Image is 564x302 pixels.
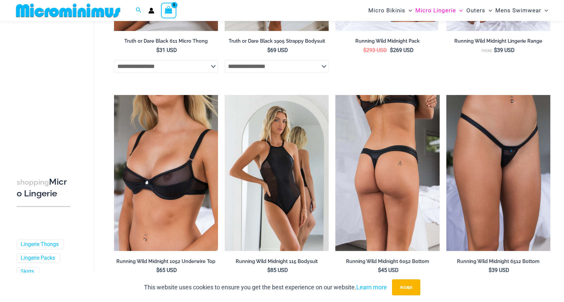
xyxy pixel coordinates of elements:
[446,258,550,265] h2: Running Wild Midnight 6512 Bottom
[446,38,550,47] a: Running Wild Midnight Lingerie Range
[378,267,381,273] span: $
[136,6,142,15] a: Search icon link
[541,2,548,19] span: Menu Toggle
[363,47,387,53] bdi: 293 USD
[378,267,399,273] bdi: 45 USD
[366,1,551,20] nav: Site Navigation
[335,38,439,44] h2: Running Wild Midnight Pack
[482,49,492,53] span: From:
[114,95,218,251] img: Running Wild Midnight 1052 Top 01
[21,241,59,248] a: Lingerie Thongs
[114,258,218,265] h2: Running Wild Midnight 1052 Underwire Top
[494,2,550,19] a: Mens SwimwearMenu ToggleMenu Toggle
[17,22,77,156] iframe: TrustedSite Certified
[225,95,329,251] a: Running Wild Midnight 115 Bodysuit 02Running Wild Midnight 115 Bodysuit 12Running Wild Midnight 1...
[144,282,387,292] p: This website uses cookies to ensure you get the best experience on our website.
[446,38,550,44] h2: Running Wild Midnight Lingerie Range
[225,38,329,47] a: Truth or Dare Black 1905 Strappy Bodysuit
[267,267,270,273] span: $
[466,2,485,19] span: Outers
[17,178,49,186] span: shopping
[114,38,218,47] a: Truth or Dare Black 611 Micro Thong
[335,38,439,47] a: Running Wild Midnight Pack
[335,95,439,251] a: Running Wild Midnight 6052 Bottom 01Running Wild Midnight 1052 Top 6052 Bottom 05Running Wild Mid...
[114,95,218,251] a: Running Wild Midnight 1052 Top 01Running Wild Midnight 1052 Top 6052 Bottom 06Running Wild Midnig...
[114,38,218,44] h2: Truth or Dare Black 611 Micro Thong
[335,258,439,265] h2: Running Wild Midnight 6052 Bottom
[356,284,387,291] a: Learn more
[489,267,492,273] span: $
[405,2,412,19] span: Menu Toggle
[267,267,288,273] bdi: 85 USD
[363,47,366,53] span: $
[17,176,70,199] h3: Micro Lingerie
[156,47,159,53] span: $
[368,2,405,19] span: Micro Bikinis
[335,258,439,267] a: Running Wild Midnight 6052 Bottom
[446,95,550,251] img: Running Wild Midnight 6512 Bottom 10
[13,3,123,18] img: MM SHOP LOGO FLAT
[446,95,550,251] a: Running Wild Midnight 6512 Bottom 10Running Wild Midnight 6512 Bottom 2Running Wild Midnight 6512...
[392,279,420,295] button: Accept
[485,2,492,19] span: Menu Toggle
[156,267,177,273] bdi: 65 USD
[161,3,176,18] a: View Shopping Cart, empty
[225,38,329,44] h2: Truth or Dare Black 1905 Strappy Bodysuit
[267,47,270,53] span: $
[114,258,218,267] a: Running Wild Midnight 1052 Underwire Top
[21,255,55,262] a: Lingerie Packs
[446,258,550,267] a: Running Wild Midnight 6512 Bottom
[494,47,497,53] span: $
[414,2,464,19] a: Micro LingerieMenu ToggleMenu Toggle
[494,47,515,53] bdi: 39 USD
[156,267,159,273] span: $
[390,47,393,53] span: $
[489,267,509,273] bdi: 39 USD
[267,47,288,53] bdi: 69 USD
[148,8,154,14] a: Account icon link
[156,47,177,53] bdi: 31 USD
[21,268,34,275] a: Skirts
[225,258,329,265] h2: Running Wild Midnight 115 Bodysuit
[225,258,329,267] a: Running Wild Midnight 115 Bodysuit
[335,95,439,251] img: Running Wild Midnight 1052 Top 6052 Bottom 05
[415,2,456,19] span: Micro Lingerie
[456,2,463,19] span: Menu Toggle
[225,95,329,251] img: Running Wild Midnight 115 Bodysuit 02
[495,2,541,19] span: Mens Swimwear
[390,47,414,53] bdi: 269 USD
[367,2,414,19] a: Micro BikinisMenu ToggleMenu Toggle
[465,2,494,19] a: OutersMenu ToggleMenu Toggle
